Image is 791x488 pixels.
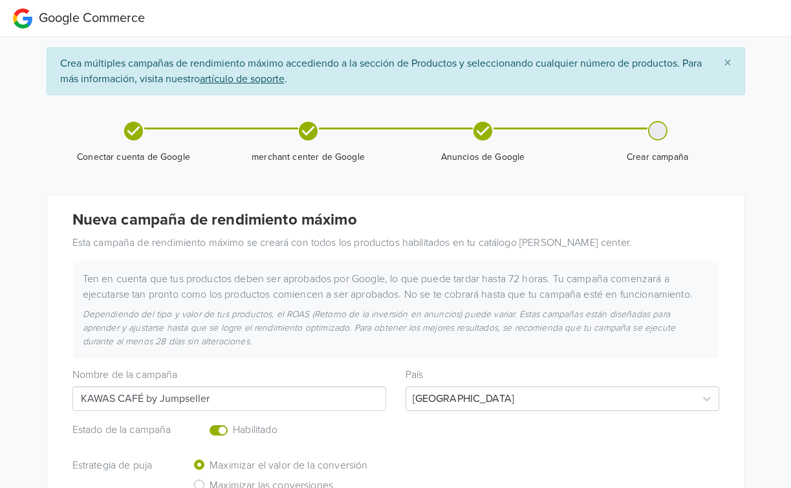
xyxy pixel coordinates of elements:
[401,151,565,164] span: Anuncios de Google
[52,151,216,164] span: Conectar cuenta de Google
[200,72,285,85] u: artículo de soporte
[233,424,344,436] h6: Habilitado
[72,369,386,381] h6: Nombre de la campaña
[724,54,731,72] span: ×
[72,460,174,472] h6: Estrategia de puja
[73,271,719,302] div: Ten en cuenta que tus productos deben ser aprobados por Google, lo que puede tardar hasta 72 hora...
[72,211,719,230] h4: Nueva campaña de rendimiento máximo
[39,10,145,26] span: Google Commerce
[711,48,744,79] button: Close
[72,386,386,411] input: Campaign name
[73,307,719,348] div: Dependiendo del tipo y valor de tus productos, el ROAS (Retorno de la inversión en anuncios) pued...
[47,47,745,95] div: Crea múltiples campañas de rendimiento máximo accediendo a la sección de Productos y seleccionand...
[63,235,729,250] div: Esta campaña de rendimiento máximo se creará con todos los productos habilitados en tu catálogo [...
[406,369,719,381] h6: País
[210,460,367,472] h6: Maximizar el valor de la conversión
[226,151,391,164] span: merchant center de Google
[576,151,740,164] span: Crear campaña
[72,424,174,436] h6: Estado de la campaña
